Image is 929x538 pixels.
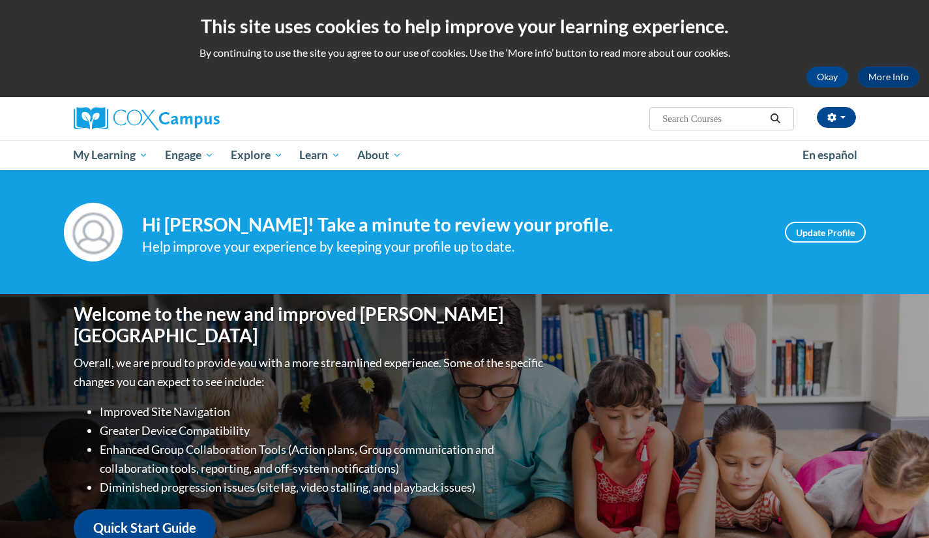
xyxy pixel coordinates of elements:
[661,111,765,127] input: Search Courses
[10,13,919,39] h2: This site uses cookies to help improve your learning experience.
[156,140,222,170] a: Engage
[74,303,546,347] h1: Welcome to the new and improved [PERSON_NAME][GEOGRAPHIC_DATA]
[817,107,856,128] button: Account Settings
[100,421,546,440] li: Greater Device Compatibility
[299,147,340,163] span: Learn
[74,107,321,130] a: Cox Campus
[54,140,876,170] div: Main menu
[64,203,123,262] img: Profile Image
[349,140,410,170] a: About
[291,140,349,170] a: Learn
[877,486,919,528] iframe: Button to launch messaging window
[803,148,857,162] span: En español
[74,107,220,130] img: Cox Campus
[222,140,291,170] a: Explore
[100,402,546,421] li: Improved Site Navigation
[765,111,785,127] button: Search
[357,147,402,163] span: About
[100,440,546,478] li: Enhanced Group Collaboration Tools (Action plans, Group communication and collaboration tools, re...
[142,214,765,236] h4: Hi [PERSON_NAME]! Take a minute to review your profile.
[794,142,866,169] a: En español
[231,147,283,163] span: Explore
[74,353,546,391] p: Overall, we are proud to provide you with a more streamlined experience. Some of the specific cha...
[10,46,919,60] p: By continuing to use the site you agree to our use of cookies. Use the ‘More info’ button to read...
[858,67,919,87] a: More Info
[806,67,848,87] button: Okay
[73,147,148,163] span: My Learning
[142,236,765,258] div: Help improve your experience by keeping your profile up to date.
[65,140,157,170] a: My Learning
[165,147,214,163] span: Engage
[100,478,546,497] li: Diminished progression issues (site lag, video stalling, and playback issues)
[785,222,866,243] a: Update Profile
